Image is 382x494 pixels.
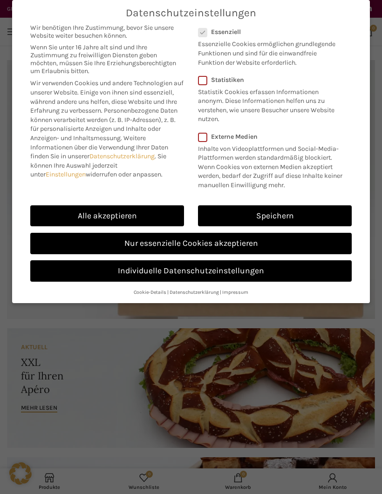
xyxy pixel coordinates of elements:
[126,7,256,19] span: Datenschutzeinstellungen
[46,170,86,178] a: Einstellungen
[198,36,340,67] p: Essenzielle Cookies ermöglichen grundlegende Funktionen und sind für die einwandfreie Funktion de...
[30,233,352,254] a: Nur essenzielle Cookies akzeptieren
[30,134,168,160] span: Weitere Informationen über die Verwendung Ihrer Daten finden Sie in unserer .
[30,205,184,227] a: Alle akzeptieren
[198,141,346,190] p: Inhalte von Videoplattformen und Social-Media-Plattformen werden standardmäßig blockiert. Wenn Co...
[198,84,340,124] p: Statistik Cookies erfassen Informationen anonym. Diese Informationen helfen uns zu verstehen, wie...
[134,289,166,295] a: Cookie-Details
[198,28,340,36] label: Essenziell
[30,43,184,75] span: Wenn Sie unter 16 Jahre alt sind und Ihre Zustimmung zu freiwilligen Diensten geben möchten, müss...
[89,152,155,160] a: Datenschutzerklärung
[30,152,166,178] span: Sie können Ihre Auswahl jederzeit unter widerrufen oder anpassen.
[30,79,184,115] span: Wir verwenden Cookies und andere Technologien auf unserer Website. Einige von ihnen sind essenzie...
[222,289,248,295] a: Impressum
[170,289,219,295] a: Datenschutzerklärung
[198,205,352,227] a: Speichern
[198,133,346,141] label: Externe Medien
[30,107,177,142] span: Personenbezogene Daten können verarbeitet werden (z. B. IP-Adressen), z. B. für personalisierte A...
[198,76,340,84] label: Statistiken
[30,260,352,282] a: Individuelle Datenschutzeinstellungen
[30,24,184,40] span: Wir benötigen Ihre Zustimmung, bevor Sie unsere Website weiter besuchen können.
